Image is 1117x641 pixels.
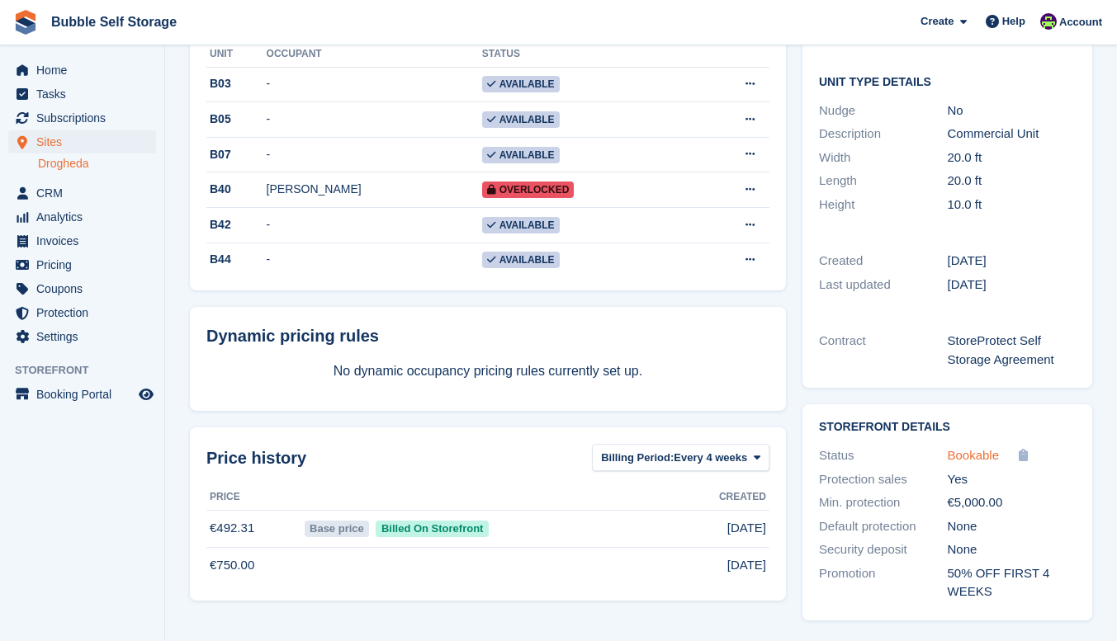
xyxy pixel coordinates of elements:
span: Available [482,252,560,268]
a: menu [8,253,156,276]
span: CRM [36,181,135,205]
td: - [267,137,482,172]
a: menu [8,229,156,252]
span: Available [482,147,560,163]
span: Coupons [36,277,135,300]
td: €492.31 [206,510,301,547]
a: Preview store [136,384,156,404]
div: Height [819,196,948,214]
div: Min. protection [819,493,948,512]
span: [DATE] [727,556,766,575]
div: B07 [206,146,267,163]
div: Length [819,172,948,191]
span: Help [1002,13,1025,30]
div: [DATE] [948,276,1077,295]
div: Yes [948,470,1077,489]
span: Available [482,76,560,92]
span: Created [719,489,766,504]
span: Available [482,217,560,233]
span: Subscriptions [36,106,135,130]
td: - [267,243,482,277]
div: None [948,517,1077,536]
img: Tom Gilmore [1040,13,1057,30]
th: Status [482,41,691,68]
div: StoreProtect Self Storage Agreement [948,332,1077,369]
a: Bubble Self Storage [45,8,183,35]
span: Sites [36,130,135,153]
div: B44 [206,251,267,268]
div: B05 [206,111,267,128]
a: menu [8,130,156,153]
span: Invoices [36,229,135,252]
div: Width [819,148,948,167]
span: Bookable [948,448,1000,462]
a: menu [8,205,156,229]
h2: Storefront Details [819,421,1076,434]
td: - [267,208,482,243]
span: [DATE] [727,519,766,538]
div: 20.0 ft [948,172,1077,191]
div: Status [819,446,948,465]
div: B40 [206,181,267,198]
a: menu [8,301,156,324]
button: Billing Period: Every 4 weeks [592,444,769,471]
th: Unit [206,41,267,68]
div: 50% OFF FIRST 4 WEEKS [948,564,1077,601]
span: Tasks [36,82,135,106]
div: €5,000.00 [948,493,1077,512]
div: Default protection [819,517,948,536]
span: Booking Portal [36,383,135,406]
div: Created [819,252,948,271]
span: Storefront [15,362,164,379]
div: Nudge [819,101,948,120]
a: menu [8,106,156,130]
div: Description [819,125,948,144]
a: Drogheda [38,156,156,172]
a: menu [8,325,156,348]
div: None [948,540,1077,559]
div: [PERSON_NAME] [267,181,482,198]
span: Analytics [36,205,135,229]
span: Base price [305,521,370,537]
th: Price [206,484,301,511]
div: [DATE] [948,252,1077,271]
span: Create [921,13,954,30]
img: stora-icon-8386f47178a22dfd0bd8f6a31ec36ba5ce8667c1dd55bd0f319d3a0aa187defe.svg [13,10,38,35]
div: Last updated [819,276,948,295]
div: 10.0 ft [948,196,1077,214]
span: Billing Period: [601,450,674,466]
a: menu [8,82,156,106]
span: Home [36,59,135,82]
span: Account [1059,14,1102,31]
h2: Unit Type details [819,76,1076,89]
div: B03 [206,75,267,92]
div: Promotion [819,564,948,601]
td: - [267,102,482,138]
div: No [948,101,1077,120]
span: Protection [36,301,135,324]
a: menu [8,277,156,300]
a: Bookable [948,446,1000,465]
div: Security deposit [819,540,948,559]
span: Every 4 weeks [674,450,747,466]
a: menu [8,59,156,82]
a: menu [8,181,156,205]
span: Pricing [36,253,135,276]
div: Contract [819,332,948,369]
span: Available [482,111,560,128]
td: €750.00 [206,547,301,583]
p: No dynamic occupancy pricing rules currently set up. [206,361,769,381]
div: 20.0 ft [948,148,1077,167]
span: Price history [206,445,306,470]
div: Commercial Unit [948,125,1077,144]
th: Occupant [267,41,482,68]
div: Protection sales [819,470,948,489]
div: Dynamic pricing rules [206,323,769,348]
a: menu [8,383,156,406]
span: Billed On Storefront [376,521,489,537]
div: B42 [206,216,267,233]
span: Overlocked [482,181,575,198]
span: Settings [36,325,135,348]
td: - [267,67,482,102]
